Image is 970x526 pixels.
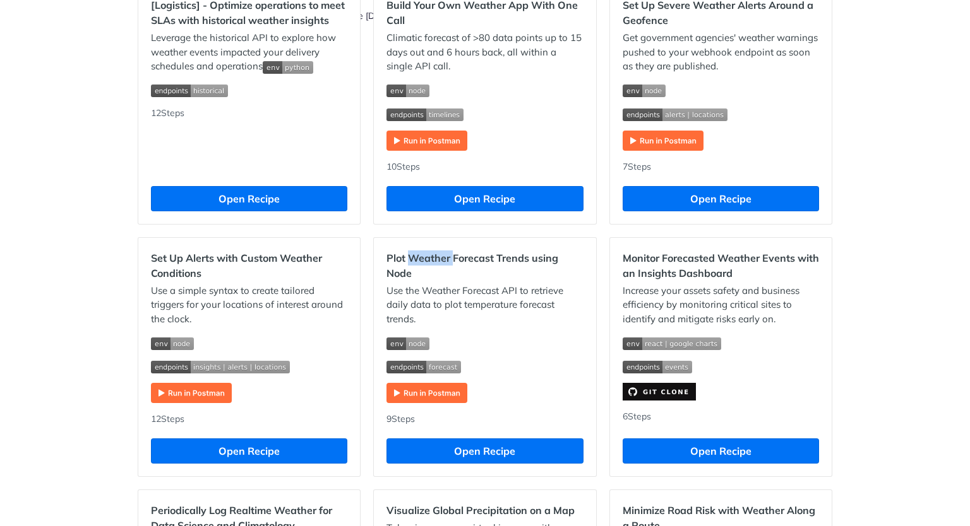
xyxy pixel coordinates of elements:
[151,186,347,211] button: Open Recipe
[151,83,347,98] span: Expand image
[386,383,467,403] img: Run in Postman
[151,107,347,173] div: 12 Steps
[623,108,727,121] img: endpoint
[151,284,347,327] p: Use a simple syntax to create tailored triggers for your locations of interest around the clock.
[623,83,819,98] span: Expand image
[386,412,583,426] div: 9 Steps
[623,160,819,173] div: 7 Steps
[623,385,696,397] a: Expand image
[151,250,347,281] h2: Set Up Alerts with Custom Weather Conditions
[386,438,583,464] button: Open Recipe
[151,359,347,374] span: Expand image
[151,386,232,398] a: Expand image
[623,134,704,146] a: Expand image
[151,438,347,464] button: Open Recipe
[386,107,583,121] span: Expand image
[386,85,429,97] img: env
[386,284,583,327] p: Use the Weather Forecast API to retrieve daily data to plot temperature forecast trends.
[623,438,819,464] button: Open Recipe
[623,131,704,151] img: Run in Postman
[623,383,696,400] img: clone
[386,361,461,373] img: endpoint
[386,359,583,374] span: Expand image
[386,134,467,146] a: Expand image
[623,410,819,426] div: 6 Steps
[386,108,464,121] img: endpoint
[386,250,583,281] h2: Plot Weather Forecast Trends using Node
[623,107,819,121] span: Expand image
[623,31,819,74] p: Get government agencies' weather warnings pushed to your webhook endpoint as soon as they are pub...
[386,336,583,350] span: Expand image
[623,186,819,211] button: Open Recipe
[386,186,583,211] button: Open Recipe
[151,412,347,426] div: 12 Steps
[263,61,313,74] img: env
[386,386,467,398] a: Expand image
[151,31,347,74] p: Leverage the historical API to explore how weather events impacted your delivery schedules and op...
[386,160,583,173] div: 10 Steps
[386,337,429,350] img: env
[623,336,819,350] span: Expand image
[623,85,666,97] img: env
[623,250,819,281] h2: Monitor Forecasted Weather Events with an Insights Dashboard
[151,85,228,97] img: endpoint
[386,131,467,151] img: Run in Postman
[623,337,721,350] img: env
[263,60,313,72] span: Expand image
[151,336,347,350] span: Expand image
[386,503,583,518] h2: Visualize Global Precipitation on a Map
[151,361,290,373] img: endpoint
[151,383,232,403] img: Run in Postman
[623,284,819,327] p: Increase your assets safety and business efficiency by monitoring critical sites to identify and ...
[386,83,583,98] span: Expand image
[623,359,819,374] span: Expand image
[386,31,583,74] p: Climatic forecast of >80 data points up to 15 days out and 6 hours back, all within a single API ...
[623,361,692,373] img: endpoint
[151,337,194,350] img: env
